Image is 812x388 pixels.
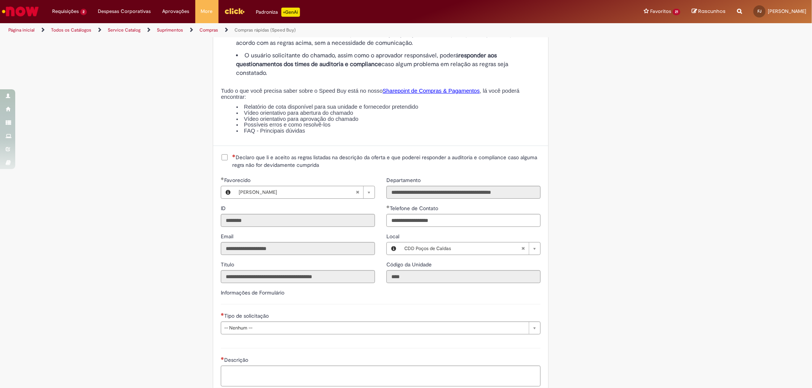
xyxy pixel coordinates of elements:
span: Necessários [221,357,224,360]
li: FAQ - Principais dúvidas [236,128,541,134]
span: Necessários [232,154,236,157]
span: Somente leitura - Código da Unidade [386,261,433,268]
span: Rascunhos [698,8,726,15]
span: Local [386,233,401,240]
p: Tudo o que você precisa saber sobre o Speed Buy está no nosso , lá você poderá encontrar: [221,88,541,100]
span: Necessários - Favorecido [224,177,252,184]
input: Departamento [386,186,541,199]
span: Tipo de solicitação [224,312,270,319]
a: Compras [199,27,218,33]
span: Declaro que li e aceito as regras listadas na descrição da oferta e que poderei responder a audit... [232,154,541,169]
li: Relatório de cota disponível para sua unidade e fornecedor pretendido [236,104,541,110]
label: Informações de Formulário [221,289,284,296]
span: CDD Poços de Caldas [404,242,521,255]
label: Somente leitura - Departamento [386,176,422,184]
span: Favoritos [650,8,671,15]
span: Requisições [52,8,79,15]
button: Local, Visualizar este registro CDD Poços de Caldas [387,242,400,255]
a: Suprimentos [157,27,183,33]
li: Vídeo orientativo para abertura do chamado [236,110,541,116]
span: 2 [80,9,87,15]
li: O usuário solicitante do chamado, assim como o aprovador responsável, poderá caso algum problema ... [236,51,541,78]
abbr: Limpar campo Local [517,242,529,255]
span: Obrigatório Preenchido [386,205,390,208]
span: Somente leitura - Título [221,261,236,268]
a: Página inicial [8,27,35,33]
a: Todos os Catálogos [51,27,91,33]
div: Padroniza [256,8,300,17]
span: More [201,8,213,15]
input: Código da Unidade [386,270,541,283]
label: Somente leitura - Email [221,233,235,240]
ul: Trilhas de página [6,23,536,37]
p: +GenAi [281,8,300,17]
label: Somente leitura - Título [221,261,236,268]
textarea: Descrição [221,366,541,386]
span: [PERSON_NAME] [239,186,356,198]
a: Sharepoint de Compras & Pagamentos [383,88,480,94]
span: Aprovações [163,8,190,15]
span: FJ [758,9,761,14]
a: [PERSON_NAME]Limpar campo Favorecido [235,186,375,198]
span: Descrição [224,356,250,363]
li: Vídeo orientativo para aprovação do chamado [236,116,541,122]
span: Despesas Corporativas [98,8,151,15]
input: ID [221,214,375,227]
span: Necessários [221,313,224,316]
span: 21 [673,9,680,15]
a: Service Catalog [108,27,140,33]
span: Telefone de Contato [390,205,440,212]
button: Favorecido, Visualizar este registro Fabricio De Carvalho Jeronimo [221,186,235,198]
li: O time de suprimentos tem autonomia para de compras que esteja inadequado de acordo com as regras... [236,30,541,48]
strong: responder aos questionamentos dos times de auditoria e compliance [236,52,497,68]
a: CDD Poços de CaldasLimpar campo Local [400,242,540,255]
span: Obrigatório Preenchido [221,177,224,180]
img: ServiceNow [1,4,40,19]
label: Somente leitura - ID [221,204,227,212]
input: Email [221,242,375,255]
span: [PERSON_NAME] [768,8,806,14]
img: click_logo_yellow_360x200.png [224,5,245,17]
li: Possíveis erros e como resolvê-los [236,122,541,128]
input: Título [221,270,375,283]
label: Somente leitura - Código da Unidade [386,261,433,268]
a: Compras rápidas (Speed Buy) [235,27,296,33]
input: Telefone de Contato [386,214,541,227]
span: -- Nenhum -- [224,322,525,334]
abbr: Limpar campo Favorecido [352,186,363,198]
a: Rascunhos [692,8,726,15]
